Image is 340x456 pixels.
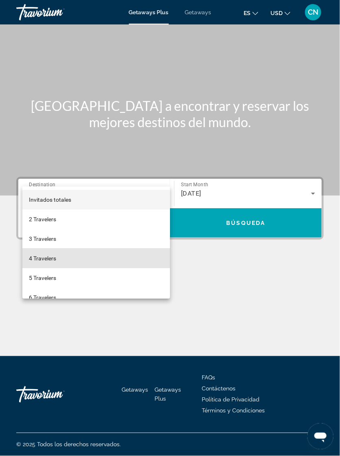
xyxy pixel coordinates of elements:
span: Invitados totales [29,196,71,203]
span: 5 Travelers [29,273,56,283]
iframe: Button to launch messaging window [307,423,333,449]
span: 3 Travelers [29,234,56,244]
span: 2 Travelers [29,214,56,224]
span: 4 Travelers [29,253,56,263]
span: 6 Travelers [29,293,56,302]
